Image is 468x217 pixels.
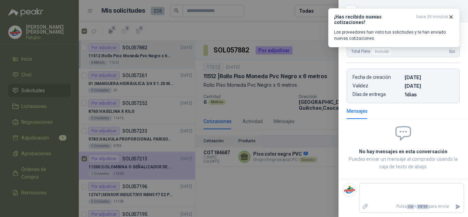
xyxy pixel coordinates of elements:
[360,5,460,16] div: COT184687
[347,7,355,15] button: Close
[328,8,460,47] button: ¡Has recibido nuevas cotizaciones!hace 39 minutos Los proveedores han visto tus solicitudes y te ...
[334,29,454,41] p: Los proveedores han visto tus solicitudes y te han enviado nuevas cotizaciones.
[371,201,453,213] p: Pulsa + para enviar
[353,83,402,89] p: Validez
[353,92,402,97] p: Días de entrega
[353,74,402,80] p: Fecha de creación
[405,74,454,80] p: [DATE]
[451,50,455,53] span: ,00
[405,83,454,89] p: [DATE]
[334,14,414,25] h3: ¡Has recibido nuevas cotizaciones!
[347,148,460,155] h2: No hay mensajes en esta conversación
[347,107,368,115] div: Mensajes
[343,183,356,196] img: Company Logo
[416,14,448,25] span: hace 39 minutos
[452,201,464,213] button: Enviar
[359,201,371,213] label: Adjuntar archivos
[347,155,460,170] p: Puedes enviar un mensaje al comprador usando la caja de texto de abajo.
[417,204,429,209] span: ENTER
[405,92,454,97] p: 1 dias
[407,204,414,209] span: Ctrl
